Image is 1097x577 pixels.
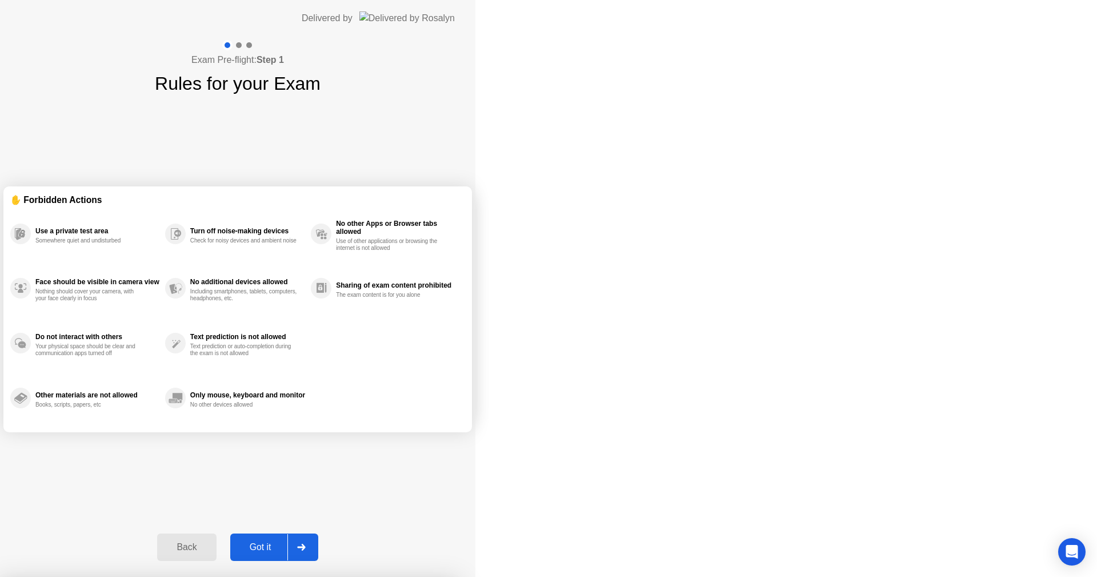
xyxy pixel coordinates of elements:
div: Turn off noise-making devices [190,227,305,235]
div: No additional devices allowed [190,278,305,286]
div: Somewhere quiet and undisturbed [35,237,143,244]
div: Books, scripts, papers, etc [35,401,143,408]
div: Face should be visible in camera view [35,278,159,286]
div: Back [161,542,213,552]
h4: Exam Pre-flight: [191,53,284,67]
h1: Rules for your Exam [155,70,321,97]
div: ✋ Forbidden Actions [10,193,465,206]
div: Use a private test area [35,227,159,235]
b: Step 1 [257,55,284,65]
div: Other materials are not allowed [35,391,159,399]
div: Nothing should cover your camera, with your face clearly in focus [35,288,143,302]
div: The exam content is for you alone [336,292,444,299]
div: Delivered by [302,11,353,25]
div: No other devices allowed [190,401,298,408]
div: Sharing of exam content prohibited [336,281,459,289]
div: No other Apps or Browser tabs allowed [336,220,459,236]
div: Got it [234,542,287,552]
div: Your physical space should be clear and communication apps turned off [35,343,143,357]
img: Delivered by Rosalyn [359,11,455,25]
div: Do not interact with others [35,333,159,341]
div: Text prediction is not allowed [190,333,305,341]
div: Check for noisy devices and ambient noise [190,237,298,244]
div: Including smartphones, tablets, computers, headphones, etc. [190,288,298,302]
div: Only mouse, keyboard and monitor [190,391,305,399]
div: Use of other applications or browsing the internet is not allowed [336,238,444,252]
div: Text prediction or auto-completion during the exam is not allowed [190,343,298,357]
div: Open Intercom Messenger [1058,538,1086,566]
